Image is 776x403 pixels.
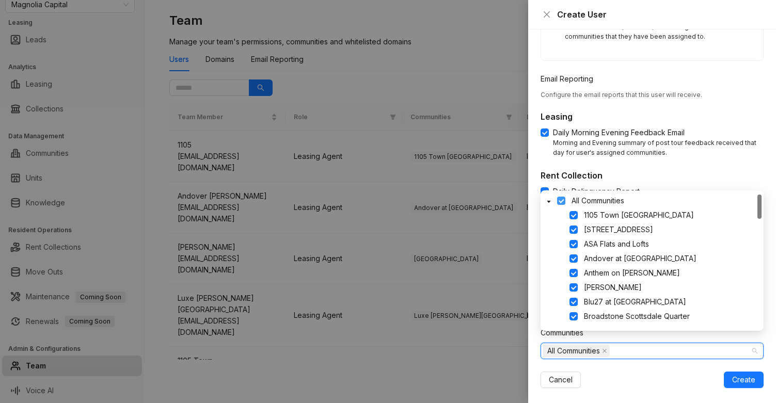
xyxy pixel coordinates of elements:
h5: Leasing [541,110,764,123]
span: ASA Flats and Lofts [580,238,762,250]
div: Full access to view, edit data, and manage users for communities that they have been assigned to. [565,22,751,42]
span: All Communities [567,195,762,207]
span: All Communities [547,345,600,357]
div: Morning and Evening summary of post tour feedback received that day for user's assigned communities. [553,138,764,158]
span: caret-down [546,199,551,204]
span: close [602,348,607,353]
label: Email Reporting [541,73,600,85]
span: close [543,10,551,19]
span: 1105 Town [GEOGRAPHIC_DATA] [584,211,694,219]
span: Broadstone Scottsdale Quarter [580,310,762,323]
span: 1105 Town Brookhaven [580,209,762,221]
label: Communities [541,327,590,338]
span: Arlo [580,281,762,294]
button: Cancel [541,372,581,388]
span: Create [732,374,755,385]
button: Create [724,372,764,388]
span: Cancel [549,374,573,385]
span: Blu27 at [GEOGRAPHIC_DATA] [584,297,686,306]
span: [GEOGRAPHIC_DATA] [584,326,657,335]
button: Close [541,8,553,21]
h5: Rent Collection [541,169,764,182]
span: Anthem on [PERSON_NAME] [584,268,680,277]
span: Andover at [GEOGRAPHIC_DATA] [584,254,696,263]
span: Andover at Crabtree [580,252,762,265]
input: Communities [612,345,614,357]
span: [STREET_ADDRESS] [584,225,653,234]
span: Configure the email reports that this user will receive. [541,91,702,99]
span: ASA Flats and Lofts [584,239,649,248]
span: Broadstone Scottsdale Quarter [584,312,690,320]
span: Daily Morning Evening Feedback Email [549,127,689,138]
span: Anthem on Ashley [580,267,762,279]
span: Blu27 at Edgewater [580,296,762,308]
span: [PERSON_NAME] [584,283,642,292]
span: All Communities [543,345,610,357]
span: 4550 Cherry Creek [580,223,762,236]
span: All Communities [572,196,624,205]
div: Create User [557,8,764,21]
span: Daily Delinquency Report [549,186,644,197]
span: Cadence Union Station [580,325,762,337]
